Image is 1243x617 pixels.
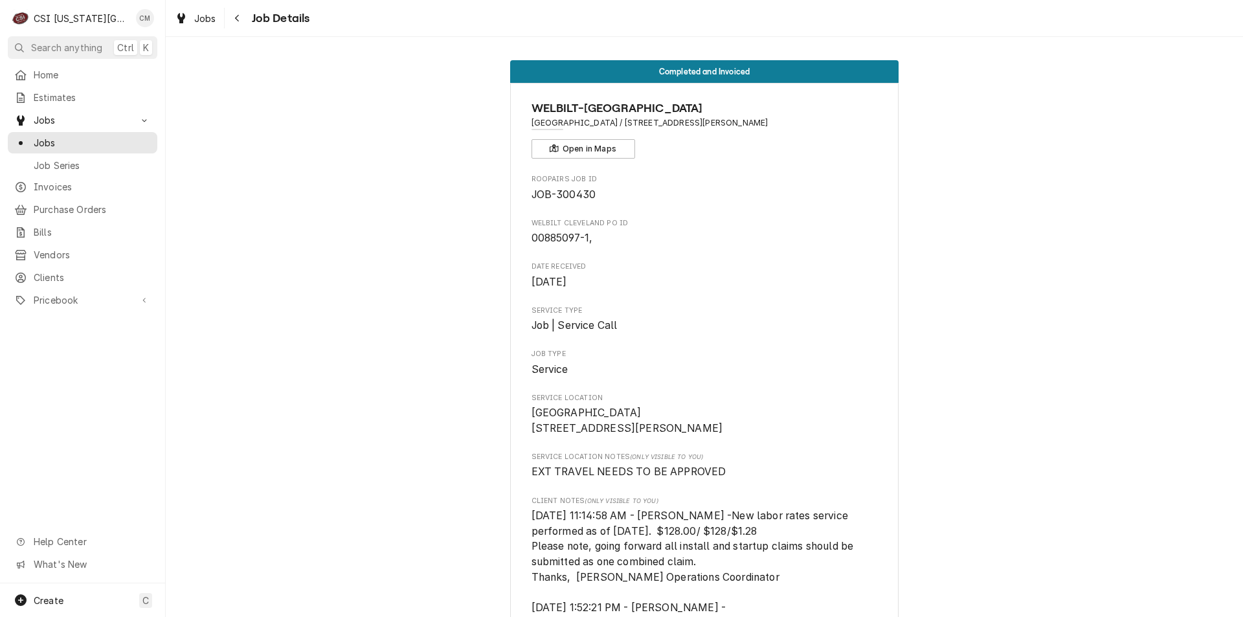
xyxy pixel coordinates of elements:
a: Go to What's New [8,554,157,575]
a: Vendors [8,244,157,265]
div: Job Type [532,349,878,377]
span: Welbilt Cleveland PO ID [532,230,878,246]
a: Jobs [8,132,157,153]
span: Service Type [532,318,878,333]
span: (Only Visible to You) [585,497,658,504]
a: Purchase Orders [8,199,157,220]
span: Address [532,117,878,129]
span: Roopairs Job ID [532,187,878,203]
div: CSI Kansas City's Avatar [12,9,30,27]
span: Purchase Orders [34,203,151,216]
span: Service Location [532,393,878,403]
a: Jobs [170,8,221,29]
span: Bills [34,225,151,239]
span: Welbilt Cleveland PO ID [532,218,878,229]
div: Client Information [532,100,878,159]
span: Job Type [532,349,878,359]
span: Job | Service Call [532,319,618,331]
span: Jobs [34,136,151,150]
span: [object Object] [532,464,878,480]
span: Home [34,68,151,82]
a: Clients [8,267,157,288]
span: Jobs [34,113,131,127]
button: Open in Maps [532,139,635,159]
span: Name [532,100,878,117]
span: K [143,41,149,54]
span: Jobs [194,12,216,25]
span: Job Series [34,159,151,172]
span: Client Notes [532,496,878,506]
span: Date Received [532,275,878,290]
span: JOB-300430 [532,188,596,201]
a: Invoices [8,176,157,197]
span: Service Location [532,405,878,436]
div: Service Location [532,393,878,436]
span: Pricebook [34,293,131,307]
span: Roopairs Job ID [532,174,878,185]
span: Service Location Notes [532,452,878,462]
span: Estimates [34,91,151,104]
a: Job Series [8,155,157,176]
div: CM [136,9,154,27]
a: Bills [8,221,157,243]
span: Invoices [34,180,151,194]
span: Ctrl [117,41,134,54]
span: Job Details [248,10,310,27]
a: Home [8,64,157,85]
span: [DATE] [532,276,567,288]
button: Search anythingCtrlK [8,36,157,59]
span: Service Type [532,306,878,316]
a: Go to Help Center [8,531,157,552]
span: 00885097-1, [532,232,593,244]
a: Go to Jobs [8,109,157,131]
span: EXT TRAVEL NEEDS TO BE APPROVED [532,466,726,478]
span: Clients [34,271,151,284]
span: C [142,594,149,607]
span: Search anything [31,41,102,54]
span: [GEOGRAPHIC_DATA] [STREET_ADDRESS][PERSON_NAME] [532,407,723,434]
div: Roopairs Job ID [532,174,878,202]
div: CSI [US_STATE][GEOGRAPHIC_DATA] [34,12,129,25]
div: [object Object] [532,452,878,480]
div: Service Type [532,306,878,333]
div: Welbilt Cleveland PO ID [532,218,878,246]
div: Chancellor Morris's Avatar [136,9,154,27]
span: Service [532,363,568,376]
div: C [12,9,30,27]
a: Estimates [8,87,157,108]
span: Vendors [34,248,151,262]
button: Navigate back [227,8,248,28]
span: Date Received [532,262,878,272]
a: Go to Pricebook [8,289,157,311]
span: What's New [34,557,150,571]
span: Job Type [532,362,878,377]
span: (Only Visible to You) [630,453,703,460]
span: Completed and Invoiced [659,67,750,76]
div: Date Received [532,262,878,289]
span: Help Center [34,535,150,548]
span: Create [34,595,63,606]
div: Status [510,60,899,83]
